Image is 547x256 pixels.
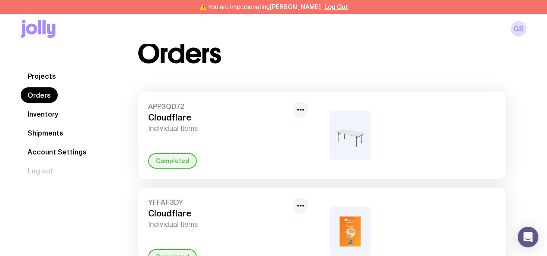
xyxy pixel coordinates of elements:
div: Completed [148,153,197,169]
span: Individual Items [148,124,289,133]
button: Log out [21,163,60,179]
a: Projects [21,68,63,84]
span: [PERSON_NAME] [270,3,321,10]
a: Inventory [21,106,65,122]
h3: Cloudflare [148,208,289,219]
a: GS [511,21,526,37]
span: APP3QD72 [148,102,289,111]
button: Log Out [324,3,348,10]
a: Account Settings [21,144,93,160]
a: Shipments [21,125,70,141]
span: Individual Items [148,220,289,229]
h1: Orders [138,40,221,68]
h3: Cloudflare [148,112,289,123]
span: ⚠️ You are impersonating [199,3,321,10]
span: YFFAF3DY [148,198,289,207]
div: Open Intercom Messenger [518,227,538,247]
a: Orders [21,87,58,103]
